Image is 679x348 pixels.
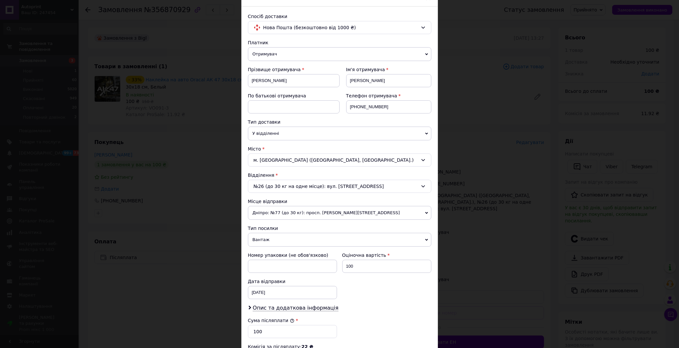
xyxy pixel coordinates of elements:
span: Нова Пошта (безкоштовно від 1000 ₴) [263,24,418,31]
span: У відділенні [248,127,431,140]
span: Тип доставки [248,119,281,125]
div: Дата відправки [248,278,337,285]
div: Номер упаковки (не обов'язково) [248,252,337,258]
span: По батькові отримувача [248,93,306,98]
div: Відділення [248,172,431,178]
span: Дніпро: №77 (до 30 кг): просп. [PERSON_NAME][STREET_ADDRESS] [248,206,431,220]
div: Місто [248,146,431,152]
div: №26 (до 30 кг на одне місце): вул. [STREET_ADDRESS] [248,180,431,193]
div: Оціночна вартість [342,252,431,258]
span: Місце відправки [248,199,288,204]
span: Платник [248,40,269,45]
span: Вантаж [248,233,431,247]
input: +380 [346,100,431,113]
span: Телефон отримувача [346,93,397,98]
span: Ім'я отримувача [346,67,385,72]
label: Сума післяплати [248,318,294,323]
span: Прізвище отримувача [248,67,301,72]
span: Тип посилки [248,226,278,231]
span: Отримувач [248,47,431,61]
div: Спосіб доставки [248,13,431,20]
span: Опис та додаткова інформація [253,305,339,311]
div: м. [GEOGRAPHIC_DATA] ([GEOGRAPHIC_DATA], [GEOGRAPHIC_DATA].) [248,154,431,167]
